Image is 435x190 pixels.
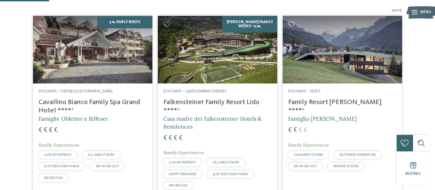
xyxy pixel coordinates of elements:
a: Buono [396,151,429,184]
span: Dolomiti – Casteldarne/Chienes [163,89,226,93]
span: Family Experiences [163,150,204,156]
span: € [304,127,307,134]
span: WINTER ACTION [333,164,359,168]
span: JUST KIDS AND FAMILY [213,172,248,176]
span: € [288,127,292,134]
span: ALL ABOUT BABY [88,153,115,157]
span: € [44,127,47,134]
span: 27 [398,8,402,13]
span: SKI-IN SKI-OUT [294,164,317,168]
span: € [168,135,172,142]
h4: Family Resort [PERSON_NAME] ****ˢ [288,98,396,115]
span: ALL ABOUT BABY [213,161,239,164]
span: LUXURY RETREAT [44,153,71,157]
span: Casa madre dei Falkensteiner Hotels & Residences [163,115,261,130]
span: Famiglia [PERSON_NAME] [288,115,357,122]
span: LUXURY RETREAT [169,161,196,164]
span: € [179,135,183,142]
span: SKI-IN SKI-OUT [96,164,119,168]
span: Family Experiences [39,142,79,148]
span: € [174,135,177,142]
span: € [54,127,58,134]
span: € [293,127,297,134]
img: Cercate un hotel per famiglie? Qui troverete solo i migliori! [158,16,277,83]
span: Buono [405,171,421,176]
img: Family Spa Grand Hotel Cavallino Bianco ****ˢ [33,16,152,83]
span: Dolomiti – Ortisei/[GEOGRAPHIC_DATA] [39,89,112,93]
span: € [298,127,302,134]
span: CHILDREN’S FARM [294,153,323,157]
span: / [396,8,398,13]
span: WATER FUN [44,176,63,180]
span: € [39,127,42,134]
span: Family Experiences [288,142,329,148]
span: € [49,127,53,134]
span: € [163,135,167,142]
h4: Cavallino Bianco Family Spa Grand Hotel ****ˢ [39,98,147,115]
span: HAPPY TEENAGER [169,172,196,176]
span: OUTDOOR ADVENTURE [339,153,376,157]
span: WATER FUN [169,184,187,187]
img: Family Resort Rainer ****ˢ [283,16,402,83]
h4: Falkensteiner Family Resort Lido ****ˢ [163,98,272,115]
span: JUST KIDS AND FAMILY [44,164,79,168]
span: Dolomiti – Sesto [288,89,320,93]
span: Famiglie Obletter e Riffeser [39,115,108,122]
span: 22 [392,8,396,13]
